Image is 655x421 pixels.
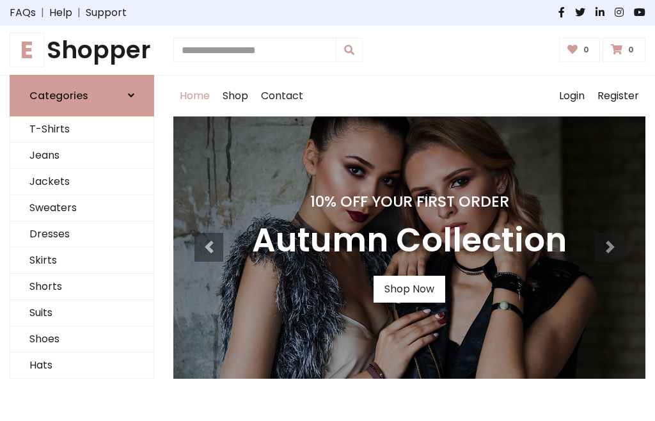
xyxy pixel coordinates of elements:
a: Login [553,75,591,116]
a: Support [86,5,127,20]
a: Help [49,5,72,20]
a: Jeans [10,143,154,169]
a: Dresses [10,221,154,248]
a: Sweaters [10,195,154,221]
h4: 10% Off Your First Order [252,193,567,210]
a: T-Shirts [10,116,154,143]
a: EShopper [10,36,154,65]
h6: Categories [29,90,88,102]
a: Shoes [10,326,154,353]
a: 0 [559,38,601,62]
a: Register [591,75,645,116]
span: | [72,5,86,20]
a: Contact [255,75,310,116]
a: Categories [10,75,154,116]
a: FAQs [10,5,36,20]
a: Shorts [10,274,154,300]
span: 0 [580,44,592,56]
a: Home [173,75,216,116]
span: | [36,5,49,20]
a: Shop Now [374,276,445,303]
span: 0 [625,44,637,56]
h1: Shopper [10,36,154,65]
h3: Autumn Collection [252,221,567,260]
a: Shop [216,75,255,116]
a: Skirts [10,248,154,274]
a: Hats [10,353,154,379]
a: Suits [10,300,154,326]
span: E [10,33,44,67]
a: Jackets [10,169,154,195]
a: 0 [603,38,645,62]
